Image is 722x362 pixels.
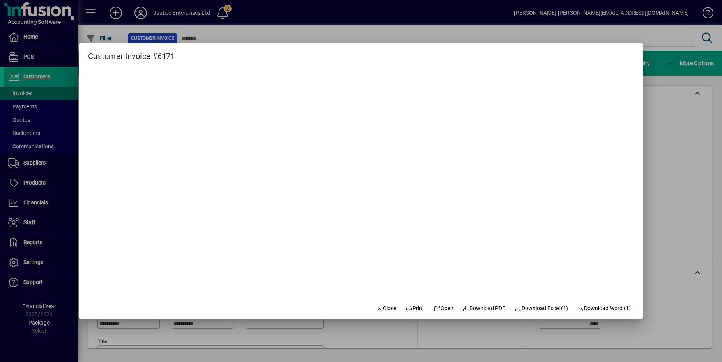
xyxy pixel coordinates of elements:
[376,304,396,312] span: Close
[574,302,634,316] button: Download Word (1)
[405,304,424,312] span: Print
[463,304,506,312] span: Download PDF
[79,43,184,62] h2: Customer Invoice #6171
[577,304,631,312] span: Download Word (1)
[515,304,568,312] span: Download Excel (1)
[402,302,427,316] button: Print
[430,302,457,316] a: Open
[460,302,509,316] a: Download PDF
[373,302,400,316] button: Close
[434,304,453,312] span: Open
[511,302,571,316] button: Download Excel (1)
